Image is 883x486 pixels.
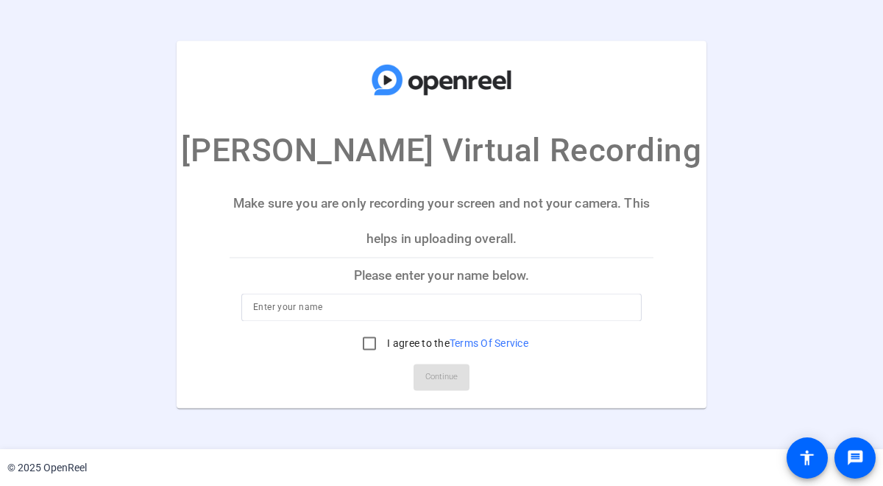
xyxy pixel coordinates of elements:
[368,55,515,104] img: company-logo
[181,126,701,175] p: [PERSON_NAME] Virtual Recording
[253,299,630,317] input: Enter your name
[7,460,87,476] div: © 2025 OpenReel
[230,186,653,257] p: Make sure you are only recording your screen and not your camera. This helps in uploading overall.
[384,337,528,351] label: I agree to the
[450,338,528,350] a: Terms Of Service
[230,258,653,293] p: Please enter your name below.
[846,449,864,467] mat-icon: message
[798,449,816,467] mat-icon: accessibility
